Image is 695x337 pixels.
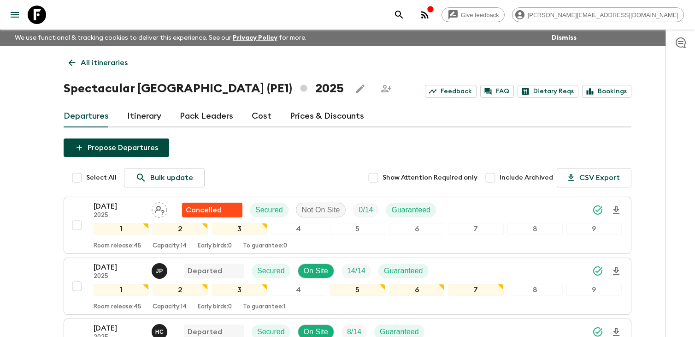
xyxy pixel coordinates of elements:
[153,223,208,235] div: 2
[94,212,144,219] p: 2025
[611,205,622,216] svg: Download Onboarding
[351,79,370,98] button: Edit this itinerary
[94,273,144,280] p: 2025
[448,223,503,235] div: 7
[153,242,187,250] p: Capacity: 14
[252,105,271,127] a: Cost
[188,265,222,277] p: Departed
[512,7,684,22] div: [PERSON_NAME][EMAIL_ADDRESS][DOMAIN_NAME]
[152,266,169,273] span: Joseph Pimentel
[64,258,631,315] button: [DATE]2025Joseph PimentelDepartedSecuredOn SiteTrip FillGuaranteed123456789Room release:45Capacit...
[94,262,144,273] p: [DATE]
[255,205,283,216] p: Secured
[64,54,133,72] a: All itineraries
[330,223,385,235] div: 5
[180,105,233,127] a: Pack Leaders
[389,284,444,296] div: 6
[186,205,222,216] p: Cancelled
[243,242,287,250] p: To guarantee: 0
[592,265,603,277] svg: Synced Successfully
[304,265,328,277] p: On Site
[330,284,385,296] div: 5
[11,30,310,46] p: We use functional & tracking cookies to deliver this experience. See our for more.
[611,266,622,277] svg: Download Onboarding
[523,12,683,18] span: [PERSON_NAME][EMAIL_ADDRESS][DOMAIN_NAME]
[94,323,144,334] p: [DATE]
[153,284,208,296] div: 2
[153,303,187,311] p: Capacity: 14
[549,31,579,44] button: Dismiss
[94,284,149,296] div: 1
[243,303,285,311] p: To guarantee: 1
[582,85,631,98] a: Bookings
[124,168,205,187] a: Bulk update
[6,6,24,24] button: menu
[212,284,267,296] div: 3
[94,242,141,250] p: Room release: 45
[182,203,242,217] div: Flash Pack cancellation
[448,284,503,296] div: 7
[391,205,430,216] p: Guaranteed
[500,173,553,182] span: Include Archived
[94,223,149,235] div: 1
[296,203,346,217] div: Not On Site
[64,197,631,254] button: [DATE]2025Assign pack leaderFlash Pack cancellationSecuredNot On SiteTrip FillGuaranteed123456789...
[566,284,622,296] div: 9
[271,284,326,296] div: 4
[198,242,232,250] p: Early birds: 0
[127,105,161,127] a: Itinerary
[383,173,477,182] span: Show Attention Required only
[94,303,141,311] p: Room release: 45
[425,85,477,98] a: Feedback
[198,303,232,311] p: Early birds: 0
[212,223,267,235] div: 3
[384,265,423,277] p: Guaranteed
[298,264,334,278] div: On Site
[64,79,344,98] h1: Spectacular [GEOGRAPHIC_DATA] (PE1) 2025
[507,223,563,235] div: 8
[302,205,340,216] p: Not On Site
[353,203,378,217] div: Trip Fill
[86,173,117,182] span: Select All
[64,138,169,157] button: Propose Departures
[271,223,326,235] div: 4
[290,105,364,127] a: Prices & Discounts
[480,85,514,98] a: FAQ
[359,205,373,216] p: 0 / 14
[507,284,563,296] div: 8
[557,168,631,187] button: CSV Export
[252,264,290,278] div: Secured
[342,264,371,278] div: Trip Fill
[347,265,365,277] p: 14 / 14
[250,203,289,217] div: Secured
[233,35,277,41] a: Privacy Policy
[152,327,169,334] span: Hector Carillo
[592,205,603,216] svg: Synced Successfully
[518,85,578,98] a: Dietary Reqs
[377,79,395,98] span: Share this itinerary
[389,223,444,235] div: 6
[64,105,109,127] a: Departures
[94,201,144,212] p: [DATE]
[566,223,622,235] div: 9
[456,12,504,18] span: Give feedback
[257,265,285,277] p: Secured
[442,7,505,22] a: Give feedback
[81,57,128,68] p: All itineraries
[152,205,167,212] span: Assign pack leader
[390,6,408,24] button: search adventures
[150,172,193,183] p: Bulk update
